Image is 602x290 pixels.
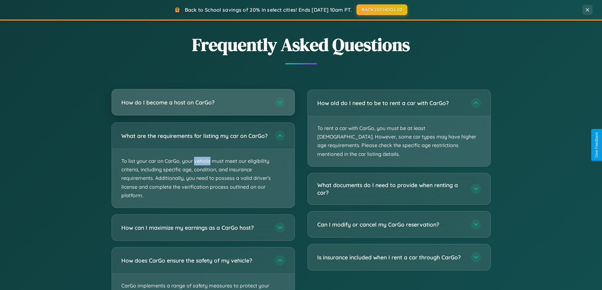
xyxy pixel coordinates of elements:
[356,4,407,15] button: BACK2SCHOOL20
[112,33,491,57] h2: Frequently Asked Questions
[121,98,269,106] h3: How do I become a host on CarGo?
[317,253,465,261] h3: Is insurance included when I rent a car through CarGo?
[121,224,269,232] h3: How can I maximize my earnings as a CarGo host?
[317,221,465,228] h3: Can I modify or cancel my CarGo reservation?
[185,7,352,13] span: Back to School savings of 20% in select cities! Ends [DATE] 10am PT.
[121,257,269,264] h3: How does CarGo ensure the safety of my vehicle?
[308,116,490,166] p: To rent a car with CarGo, you must be at least [DEMOGRAPHIC_DATA]. However, some car types may ha...
[317,181,465,197] h3: What documents do I need to provide when renting a car?
[594,132,599,158] div: Give Feedback
[112,149,295,208] p: To list your car on CarGo, your vehicle must meet our eligibility criteria, including specific ag...
[317,99,465,107] h3: How old do I need to be to rent a car with CarGo?
[121,132,269,140] h3: What are the requirements for listing my car on CarGo?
